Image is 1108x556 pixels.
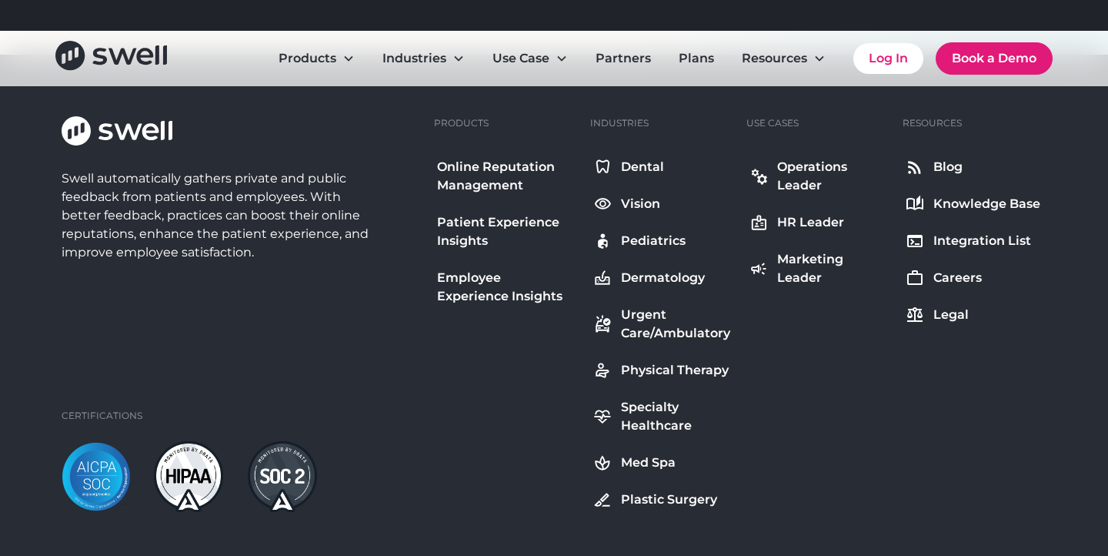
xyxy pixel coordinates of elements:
[903,116,962,130] div: Resources
[746,210,890,235] a: HR Leader
[903,155,1043,179] a: Blog
[62,409,142,423] div: Certifications
[853,43,923,74] a: Log In
[936,42,1053,75] a: Book a Demo
[933,269,982,287] div: Careers
[590,266,734,290] a: Dermatology
[583,43,663,74] a: Partners
[903,303,1043,327] a: Legal
[154,441,223,512] img: hipaa-light.png
[590,192,734,216] a: Vision
[621,158,664,176] div: Dental
[437,158,575,195] div: Online Reputation Management
[746,116,799,130] div: Use Cases
[933,306,969,324] div: Legal
[777,250,887,287] div: Marketing Leader
[480,43,580,74] div: Use Case
[621,398,731,435] div: Specialty Healthcare
[621,269,705,287] div: Dermatology
[746,247,890,290] a: Marketing Leader
[590,395,734,438] a: Specialty Healthcare
[777,158,887,195] div: Operations Leader
[590,155,734,179] a: Dental
[590,303,734,346] a: Urgent Care/Ambulatory
[266,43,367,74] div: Products
[437,269,575,306] div: Employee Experience Insights
[590,450,734,475] a: Med Spa
[55,41,167,75] a: home
[370,43,477,74] div: Industries
[621,491,717,509] div: Plastic Surgery
[62,169,375,262] div: Swell automatically gathers private and public feedback from patients and employees. With better ...
[933,195,1040,213] div: Knowledge Base
[590,229,734,253] a: Pediatrics
[590,487,734,512] a: Plastic Surgery
[777,213,844,232] div: HR Leader
[621,195,660,213] div: Vision
[382,49,446,68] div: Industries
[434,266,578,309] a: Employee Experience Insights
[621,454,676,472] div: Med Spa
[933,232,1031,250] div: Integration List
[621,361,729,380] div: Physical Therapy
[590,116,649,130] div: Industries
[434,116,489,130] div: Products
[903,229,1043,253] a: Integration List
[742,49,807,68] div: Resources
[933,158,963,176] div: Blog
[279,49,336,68] div: Products
[621,232,686,250] div: Pediatrics
[621,306,731,343] div: Urgent Care/Ambulatory
[492,49,549,68] div: Use Case
[729,43,838,74] div: Resources
[437,213,575,250] div: Patient Experience Insights
[434,155,578,198] a: Online Reputation Management
[903,192,1043,216] a: Knowledge Base
[903,266,1043,290] a: Careers
[248,441,317,512] img: soc2-dark.png
[746,155,890,198] a: Operations Leader
[666,43,726,74] a: Plans
[590,358,734,383] a: Physical Therapy
[434,210,578,253] a: Patient Experience Insights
